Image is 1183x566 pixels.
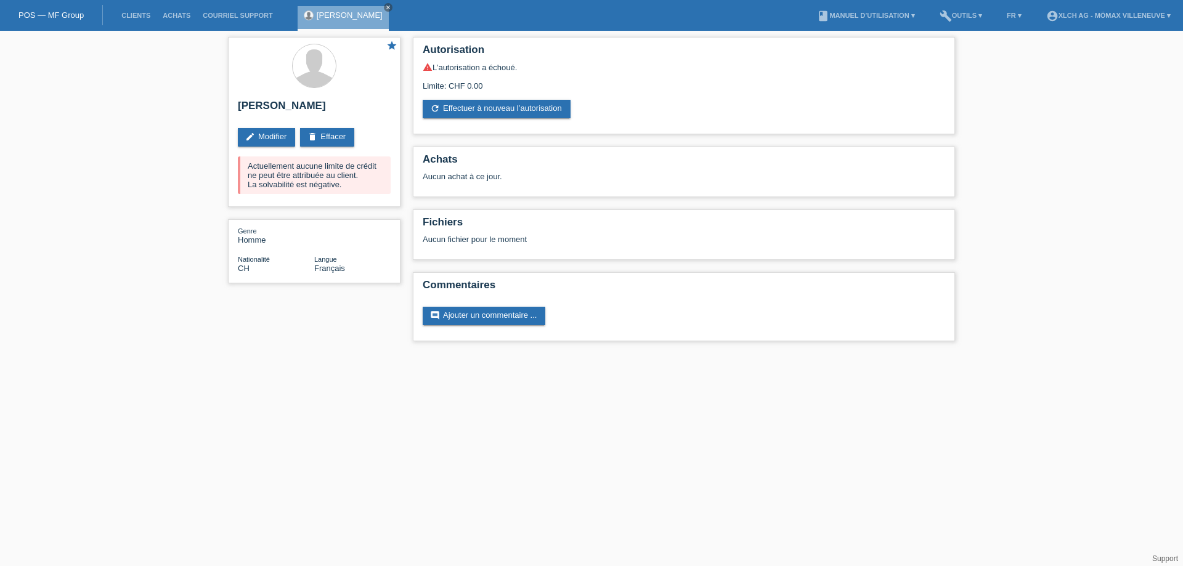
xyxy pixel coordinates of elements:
[197,12,278,19] a: Courriel Support
[18,10,84,20] a: POS — MF Group
[423,72,945,91] div: Limite: CHF 0.00
[300,128,354,147] a: deleteEffacer
[940,10,952,22] i: build
[307,132,317,142] i: delete
[238,128,295,147] a: editModifier
[423,100,571,118] a: refreshEffectuer à nouveau l’autorisation
[238,226,314,245] div: Homme
[423,172,945,190] div: Aucun achat à ce jour.
[430,103,440,113] i: refresh
[430,310,440,320] i: comment
[314,256,337,263] span: Langue
[317,10,383,20] a: [PERSON_NAME]
[384,3,392,12] a: close
[423,216,945,235] h2: Fichiers
[238,227,257,235] span: Genre
[238,264,250,273] span: Suisse
[115,12,157,19] a: Clients
[238,256,270,263] span: Nationalité
[385,4,391,10] i: close
[238,156,391,194] div: Actuellement aucune limite de crédit ne peut être attribuée au client. La solvabilité est négative.
[423,153,945,172] h2: Achats
[1040,12,1177,19] a: account_circleXLCH AG - Mömax Villeneuve ▾
[386,40,397,51] i: star
[1046,10,1059,22] i: account_circle
[386,40,397,53] a: star
[423,62,945,72] div: L’autorisation a échoué.
[423,279,945,297] h2: Commentaires
[1001,12,1028,19] a: FR ▾
[1152,554,1178,563] a: Support
[933,12,988,19] a: buildOutils ▾
[157,12,197,19] a: Achats
[423,307,545,325] a: commentAjouter un commentaire ...
[314,264,345,273] span: Français
[423,44,945,62] h2: Autorisation
[238,100,391,118] h2: [PERSON_NAME]
[817,10,829,22] i: book
[423,235,799,244] div: Aucun fichier pour le moment
[811,12,921,19] a: bookManuel d’utilisation ▾
[423,62,433,72] i: warning
[245,132,255,142] i: edit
